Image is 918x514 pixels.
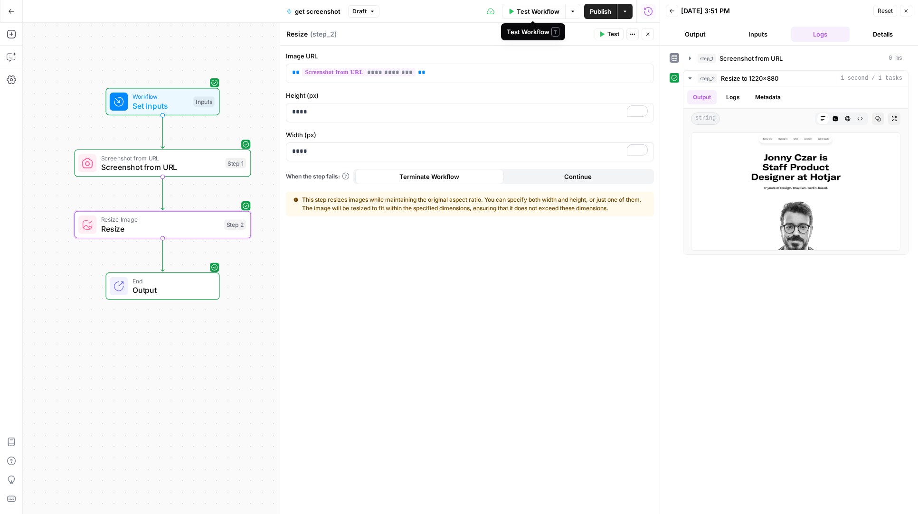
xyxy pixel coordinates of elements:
[286,91,654,100] label: Height (px)
[75,88,251,115] div: WorkflowSet InputsInputs
[132,284,210,296] span: Output
[293,196,646,213] div: This step resizes images while maintaining the original aspect ratio. You can specify both width ...
[873,5,897,17] button: Reset
[226,158,246,168] div: Step 1
[502,4,566,19] button: Test Workflow
[878,7,893,15] span: Reset
[310,29,337,39] span: ( step_2 )
[683,71,908,86] button: 1 second / 1 tasks
[698,54,716,63] span: step_1
[161,238,164,271] g: Edge from step_2 to end
[853,27,912,42] button: Details
[101,215,220,224] span: Resize Image
[590,7,611,16] span: Publish
[75,150,251,177] div: Screenshot from URLScreenshot from URLStep 1
[286,29,308,39] textarea: Resize
[286,103,653,122] div: To enrich screen reader interactions, please activate Accessibility in Grammarly extension settings
[286,130,654,140] label: Width (px)
[841,74,902,83] span: 1 second / 1 tasks
[101,153,221,162] span: Screenshot from URL
[352,7,367,16] span: Draft
[132,92,189,101] span: Workflow
[683,86,908,254] div: 1 second / 1 tasks
[101,161,221,173] span: Screenshot from URL
[161,177,164,210] g: Edge from step_1 to step_2
[517,7,559,16] span: Test Workflow
[286,143,653,161] div: To enrich screen reader interactions, please activate Accessibility in Grammarly extension settings
[193,96,214,107] div: Inputs
[698,74,717,83] span: step_2
[749,90,786,104] button: Metadata
[889,54,902,63] span: 0 ms
[399,172,459,181] span: Terminate Workflow
[666,27,725,42] button: Output
[504,169,653,184] button: Continue
[132,277,210,286] span: End
[132,100,189,112] span: Set Inputs
[161,115,164,149] g: Edge from start to step_1
[295,7,341,16] span: get screenshot
[720,90,746,104] button: Logs
[584,4,617,19] button: Publish
[348,5,379,18] button: Draft
[281,4,346,19] button: get screenshot
[719,54,783,63] span: Screenshot from URL
[224,220,246,230] div: Step 2
[75,272,251,300] div: EndOutput
[507,27,559,37] div: Test Workflow
[687,90,717,104] button: Output
[286,172,350,181] a: When the step fails:
[691,132,900,251] img: output preview
[564,172,592,181] span: Continue
[791,27,850,42] button: Logs
[75,211,251,239] div: Resize ImageResizeStep 2
[551,27,559,37] span: T
[101,223,220,234] span: Resize
[607,30,619,38] span: Test
[595,28,624,40] button: Test
[691,112,720,125] span: string
[286,51,654,61] label: Image URL
[683,51,908,66] button: 0 ms
[729,27,787,42] button: Inputs
[721,74,778,83] span: Resize to 1220x880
